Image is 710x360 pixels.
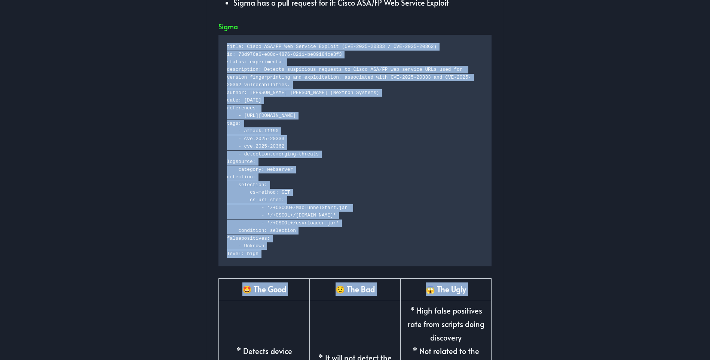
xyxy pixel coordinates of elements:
code: title: Cisco ASA/FP Web Service Exploit (CVE-2025-20333 / CVE-2025-20362) id: 78d976a6-e88c-4876-... [227,43,483,258]
h3: Sigma [218,21,492,31]
strong: 😱 The Ugly [426,284,466,294]
strong: 😟 The Bad [336,284,375,294]
strong: 🤩 The Good [242,284,286,294]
